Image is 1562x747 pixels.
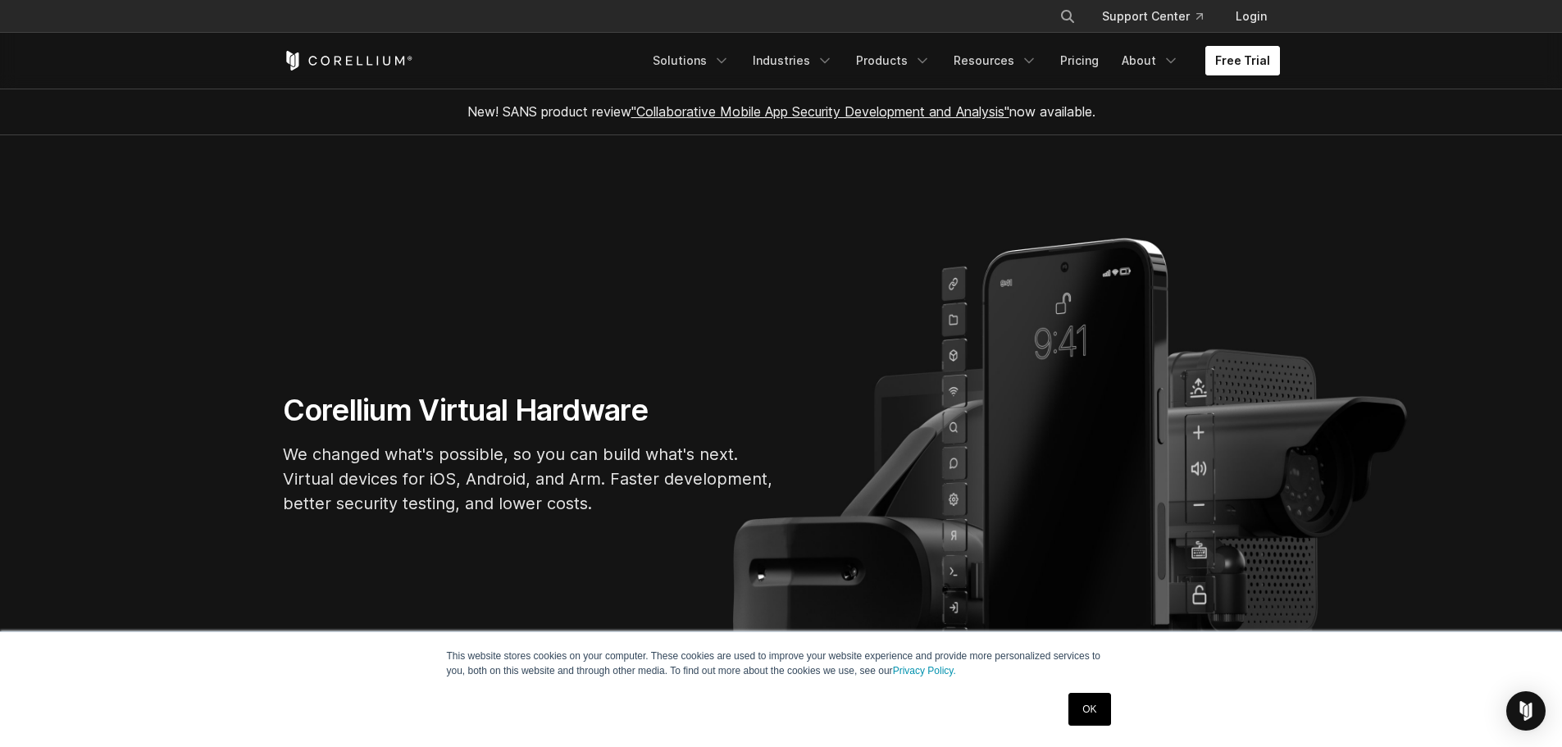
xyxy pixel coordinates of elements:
a: Free Trial [1205,46,1280,75]
a: Support Center [1089,2,1216,31]
a: Pricing [1050,46,1109,75]
p: This website stores cookies on your computer. These cookies are used to improve your website expe... [447,649,1116,678]
p: We changed what's possible, so you can build what's next. Virtual devices for iOS, Android, and A... [283,442,775,516]
a: Resources [944,46,1047,75]
div: Navigation Menu [643,46,1280,75]
a: OK [1068,693,1110,726]
div: Open Intercom Messenger [1506,691,1546,731]
button: Search [1053,2,1082,31]
a: Privacy Policy. [893,665,956,676]
a: Industries [743,46,843,75]
div: Navigation Menu [1040,2,1280,31]
a: Corellium Home [283,51,413,71]
a: Login [1223,2,1280,31]
a: About [1112,46,1189,75]
span: New! SANS product review now available. [467,103,1095,120]
a: "Collaborative Mobile App Security Development and Analysis" [631,103,1009,120]
a: Solutions [643,46,740,75]
a: Products [846,46,940,75]
h1: Corellium Virtual Hardware [283,392,775,429]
